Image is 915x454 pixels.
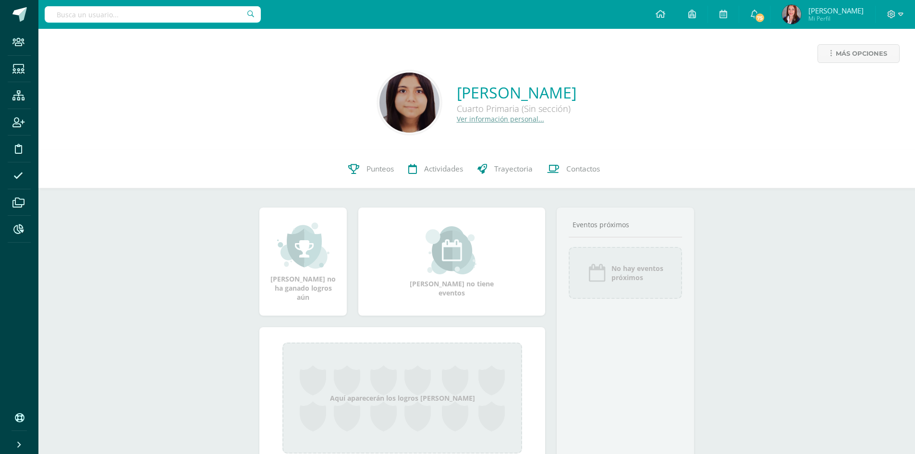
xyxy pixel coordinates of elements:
a: Trayectoria [470,150,540,188]
span: Más opciones [836,45,887,62]
a: Ver información personal... [457,114,544,123]
img: f519f5c71b4249acbc874d735f4f43e2.png [782,5,801,24]
img: event_icon.png [587,263,607,282]
div: Aquí aparecerán los logros [PERSON_NAME] [282,343,522,454]
div: [PERSON_NAME] no ha ganado logros aún [269,221,337,302]
span: [PERSON_NAME] [808,6,864,15]
span: 75 [755,12,765,23]
div: Eventos próximos [569,220,682,229]
a: [PERSON_NAME] [457,82,576,103]
span: Punteos [366,164,394,174]
a: Más opciones [817,44,900,63]
a: Contactos [540,150,607,188]
span: Actividades [424,164,463,174]
img: event_small.png [426,226,478,274]
img: 8a475344dd9c41d61981be5d0030abd5.png [379,73,439,133]
span: Trayectoria [494,164,533,174]
a: Actividades [401,150,470,188]
div: [PERSON_NAME] no tiene eventos [404,226,500,297]
a: Punteos [341,150,401,188]
input: Busca un usuario... [45,6,261,23]
span: No hay eventos próximos [611,264,663,282]
div: Cuarto Primaria (Sin sección) [457,103,576,114]
span: Mi Perfil [808,14,864,23]
img: achievement_small.png [277,221,329,270]
span: Contactos [566,164,600,174]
